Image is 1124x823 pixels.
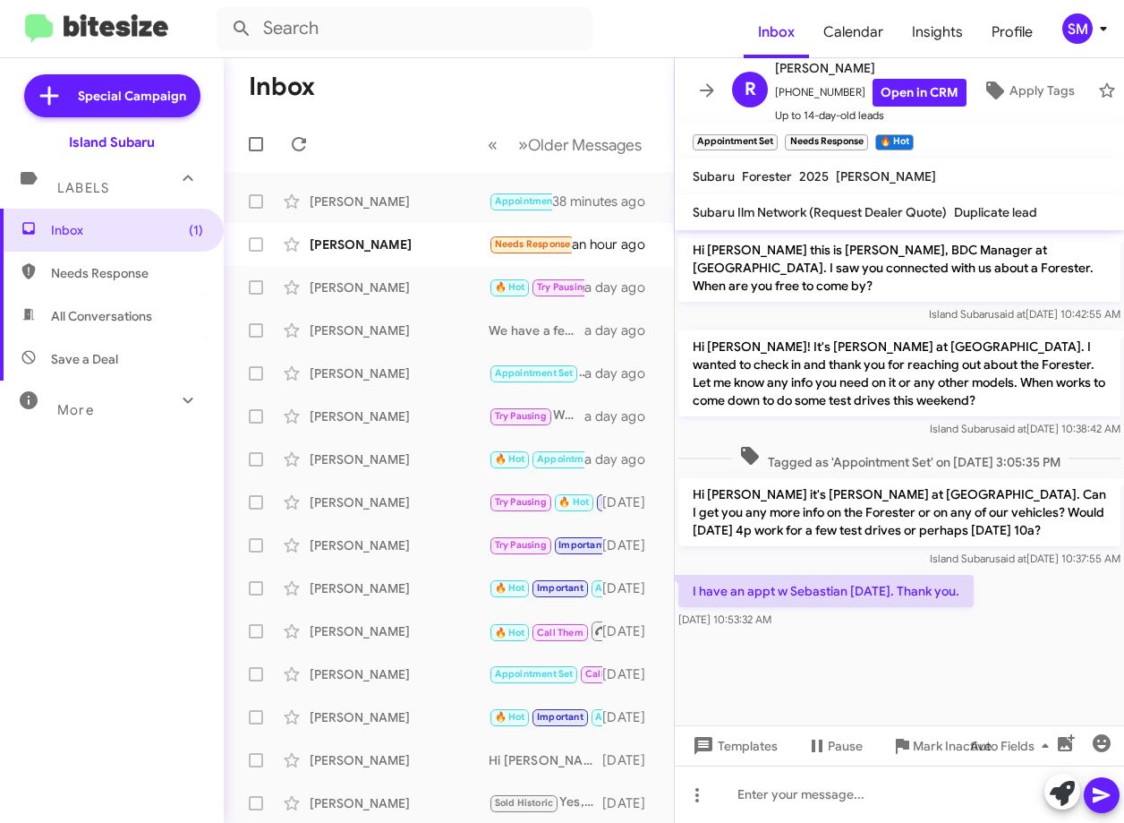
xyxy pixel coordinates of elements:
[552,193,660,210] div: 38 minutes ago
[489,793,602,813] div: Yes, we now have the Forester Hyrbid. We have some here at our showroom available to test drive!
[970,730,1056,762] span: Auto Fields
[572,236,660,253] div: an hour ago
[745,75,756,104] span: R
[877,730,1006,762] button: Mark Inactive
[518,133,528,156] span: »
[51,307,152,325] span: All Conversations
[601,496,648,508] span: Important
[310,279,489,296] div: [PERSON_NAME]
[495,582,525,594] span: 🔥 Hot
[602,536,660,554] div: [DATE]
[930,552,1120,565] span: Island Subaru [DATE] 10:37:55 AM
[69,133,155,151] div: Island Subaru
[310,622,489,640] div: [PERSON_NAME]
[489,620,602,642] div: That's great to hear! Are you available to stop by this weekend to finalize your deal?
[57,402,94,418] span: More
[217,7,592,50] input: Search
[995,552,1026,565] span: said at
[678,330,1120,416] p: Hi [PERSON_NAME]! It's [PERSON_NAME] at [GEOGRAPHIC_DATA]. I wanted to check in and thank you for...
[249,73,315,101] h1: Inbox
[809,6,898,58] a: Calendar
[584,364,660,382] div: a day ago
[488,133,498,156] span: «
[489,277,584,297] div: Great, we look forward to hearing from you!
[495,627,525,639] span: 🔥 Hot
[489,234,572,254] div: I don't need a car
[875,134,914,150] small: 🔥 Hot
[489,492,602,512] div: Okay I'll put you in tentatively for [DATE] 4:20 we will confirm [DATE] morning with you!
[954,204,1037,220] span: Duplicate lead
[495,238,571,250] span: Needs Response
[602,794,660,812] div: [DATE]
[310,236,489,253] div: [PERSON_NAME]
[785,134,867,150] small: Needs Response
[310,579,489,597] div: [PERSON_NAME]
[537,281,589,293] span: Try Pausing
[956,730,1070,762] button: Auto Fields
[310,493,489,511] div: [PERSON_NAME]
[51,350,118,368] span: Save a Deal
[495,797,554,809] span: Sold Historic
[495,496,547,508] span: Try Pausing
[310,407,489,425] div: [PERSON_NAME]
[966,74,1089,107] button: Apply Tags
[78,87,186,105] span: Special Campaign
[310,364,489,382] div: [PERSON_NAME]
[602,751,660,769] div: [DATE]
[678,575,974,607] p: I have an appt w Sebastian [DATE]. Thank you.
[310,193,489,210] div: [PERSON_NAME]
[507,126,652,163] button: Next
[792,730,877,762] button: Pause
[595,582,674,594] span: Appointment Set
[584,279,660,296] div: a day ago
[775,107,966,124] span: Up to 14-day-old leads
[537,711,583,723] span: Important
[585,668,632,680] span: Call Them
[929,307,1120,321] span: Island Subaru [DATE] 10:42:55 AM
[495,539,547,551] span: Try Pausing
[836,168,936,184] span: [PERSON_NAME]
[1062,13,1093,44] div: SM
[930,422,1120,435] span: Island Subaru [DATE] 10:38:42 AM
[310,794,489,812] div: [PERSON_NAME]
[310,321,489,339] div: [PERSON_NAME]
[584,321,660,339] div: a day ago
[678,478,1120,546] p: Hi [PERSON_NAME] it's [PERSON_NAME] at [GEOGRAPHIC_DATA]. Can I get you any more info on the Fore...
[558,539,605,551] span: Important
[678,613,771,626] span: [DATE] 10:53:32 AM
[558,496,589,508] span: 🔥 Hot
[678,234,1120,302] p: Hi [PERSON_NAME] this is [PERSON_NAME], BDC Manager at [GEOGRAPHIC_DATA]. I saw you connected wit...
[675,730,792,762] button: Templates
[898,6,977,58] a: Insights
[537,627,583,639] span: Call Them
[489,406,584,426] div: We look forward to hearing from you!
[775,79,966,107] span: [PHONE_NUMBER]
[489,535,602,555] div: Ok
[584,407,660,425] div: a day ago
[489,449,584,469] div: Great! See you then!
[602,708,660,726] div: [DATE]
[489,363,584,383] div: Good Morning [PERSON_NAME]! Thank you for letting me know. We are here for you whenever you're re...
[489,707,602,727] div: Yes!
[310,708,489,726] div: [PERSON_NAME]
[602,622,660,640] div: [DATE]
[489,751,602,769] div: Hi [PERSON_NAME]! Thank you for getting back to me. I would love to assist you with getting into ...
[310,665,489,683] div: [PERSON_NAME]
[995,422,1026,435] span: said at
[310,536,489,554] div: [PERSON_NAME]
[528,135,642,155] span: Older Messages
[495,711,525,723] span: 🔥 Hot
[489,664,602,684] div: [PERSON_NAME], thank you for getting back to me! I completely understand, we are here for you whe...
[799,168,829,184] span: 2025
[310,450,489,468] div: [PERSON_NAME]
[744,6,809,58] a: Inbox
[977,6,1047,58] a: Profile
[495,281,525,293] span: 🔥 Hot
[693,168,735,184] span: Subaru
[828,730,863,762] span: Pause
[693,134,778,150] small: Appointment Set
[478,126,652,163] nav: Page navigation example
[477,126,508,163] button: Previous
